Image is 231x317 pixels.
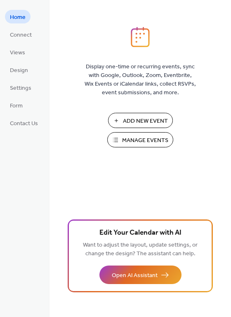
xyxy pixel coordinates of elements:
span: Add New Event [123,117,168,126]
span: Design [10,66,28,75]
span: Want to adjust the layout, update settings, or change the design? The assistant can help. [83,240,198,259]
a: Views [5,45,30,59]
span: Edit Your Calendar with AI [99,227,181,239]
span: Home [10,13,26,22]
span: Manage Events [122,136,168,145]
button: Add New Event [108,113,173,128]
span: Settings [10,84,31,93]
a: Settings [5,81,36,94]
span: Open AI Assistant [112,271,158,280]
span: Views [10,49,25,57]
a: Design [5,63,33,77]
a: Home [5,10,31,23]
button: Open AI Assistant [99,266,181,284]
span: Contact Us [10,119,38,128]
a: Form [5,98,28,112]
a: Connect [5,28,37,41]
img: logo_icon.svg [131,27,150,47]
span: Display one-time or recurring events, sync with Google, Outlook, Zoom, Eventbrite, Wix Events or ... [85,63,196,97]
a: Contact Us [5,116,43,130]
span: Form [10,102,23,110]
button: Manage Events [107,132,173,147]
span: Connect [10,31,32,40]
